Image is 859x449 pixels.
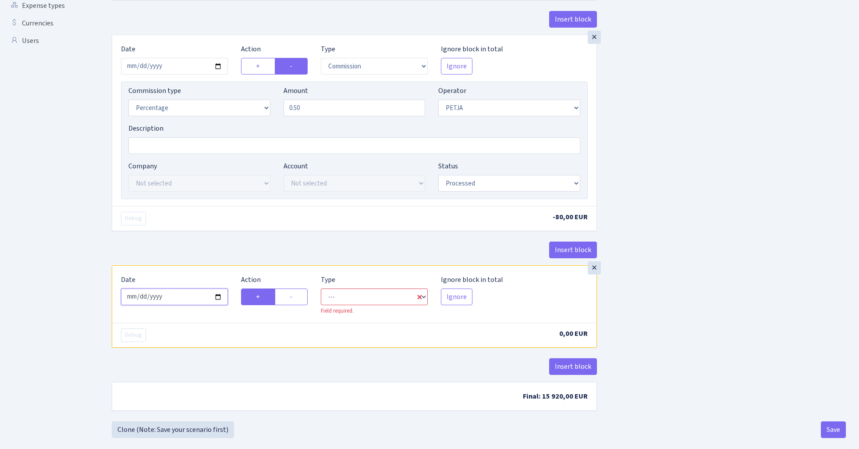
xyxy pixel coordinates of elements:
[438,86,466,96] label: Operator
[284,161,308,171] label: Account
[241,289,275,305] label: +
[549,11,597,28] button: Insert block
[553,212,588,222] span: -80,00 EUR
[549,358,597,375] button: Insert block
[559,329,588,339] span: 0,00 EUR
[241,274,261,285] label: Action
[588,261,601,274] div: ×
[321,307,428,315] div: Field required.
[275,58,308,75] label: -
[284,86,308,96] label: Amount
[523,392,588,401] span: Final: 15 920,00 EUR
[441,289,472,305] button: Ignore
[128,86,181,96] label: Commission type
[588,31,601,44] div: ×
[4,14,92,32] a: Currencies
[121,212,146,225] button: Debug
[241,58,275,75] label: +
[128,123,163,134] label: Description
[321,274,335,285] label: Type
[241,44,261,54] label: Action
[441,44,503,54] label: Ignore block in total
[321,44,335,54] label: Type
[4,32,92,50] a: Users
[121,44,135,54] label: Date
[821,421,846,438] button: Save
[441,274,503,285] label: Ignore block in total
[438,161,458,171] label: Status
[441,58,472,75] button: Ignore
[112,421,234,438] a: Clone (Note: Save your scenario first)
[275,289,308,305] label: -
[121,328,146,342] button: Debug
[549,242,597,258] button: Insert block
[121,274,135,285] label: Date
[128,161,157,171] label: Company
